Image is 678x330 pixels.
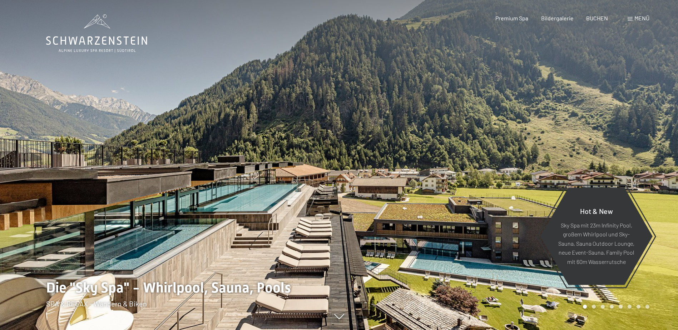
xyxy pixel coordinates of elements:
div: Carousel Page 3 [601,305,605,309]
a: Bildergalerie [541,15,574,21]
div: Carousel Page 2 [592,305,596,309]
div: Carousel Page 4 [610,305,614,309]
div: Carousel Page 8 [645,305,649,309]
span: Hot & New [580,206,613,215]
p: Sky Spa mit 23m Infinity Pool, großem Whirlpool und Sky-Sauna, Sauna Outdoor Lounge, neue Event-S... [558,220,635,266]
div: Carousel Pagination [580,305,649,309]
div: Carousel Page 7 [637,305,640,309]
div: Carousel Page 1 (Current Slide) [583,305,587,309]
a: Hot & New Sky Spa mit 23m Infinity Pool, großem Whirlpool und Sky-Sauna, Sauna Outdoor Lounge, ne... [540,187,653,285]
div: Carousel Page 6 [628,305,632,309]
span: Menü [634,15,649,21]
div: Carousel Page 5 [619,305,623,309]
a: Premium Spa [495,15,528,21]
a: BUCHEN [586,15,608,21]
